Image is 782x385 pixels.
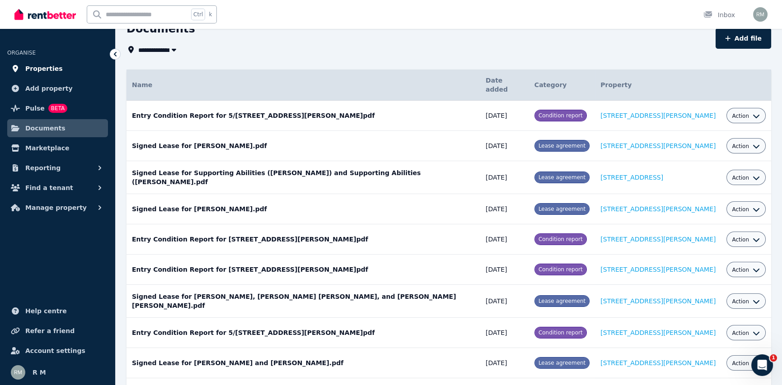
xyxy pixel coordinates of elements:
td: Signed Lease for Supporting Abilities ([PERSON_NAME]) and Supporting Abilities ([PERSON_NAME].pdf [126,161,480,194]
td: [DATE] [480,131,529,161]
td: Signed Lease for [PERSON_NAME].pdf [126,194,480,224]
a: Add property [7,79,108,97]
a: Marketplace [7,139,108,157]
span: Add property [25,83,73,94]
a: Documents [7,119,108,137]
td: [DATE] [480,101,529,131]
a: [STREET_ADDRESS][PERSON_NAME] [600,266,716,273]
span: Action [732,112,749,120]
th: Category [529,70,595,101]
td: Entry Condition Report for 5/[STREET_ADDRESS][PERSON_NAME]pdf [126,318,480,348]
button: Action [732,329,760,337]
span: Refer a friend [25,325,75,336]
a: Properties [7,60,108,78]
span: Condition report [539,236,583,242]
a: [STREET_ADDRESS] [600,174,663,181]
a: [STREET_ADDRESS][PERSON_NAME] [600,112,716,119]
button: Action [732,174,760,181]
span: Condition report [539,266,583,273]
span: Action [732,143,749,150]
div: Inbox [703,10,735,19]
span: 1 [770,354,777,362]
span: Condition report [539,329,583,336]
span: Action [732,360,749,367]
a: [STREET_ADDRESS][PERSON_NAME] [600,297,716,305]
span: Lease agreement [539,360,585,366]
a: [STREET_ADDRESS][PERSON_NAME] [600,329,716,336]
button: Action [732,236,760,243]
span: Action [732,329,749,337]
img: R M [11,365,25,380]
span: Marketplace [25,143,69,153]
span: Account settings [25,345,85,356]
td: [DATE] [480,255,529,285]
td: Entry Condition Report for [STREET_ADDRESS][PERSON_NAME]pdf [126,224,480,255]
button: Action [732,360,760,367]
button: Reporting [7,159,108,177]
span: k [209,11,212,18]
a: [STREET_ADDRESS][PERSON_NAME] [600,205,716,213]
button: Action [732,112,760,120]
a: Refer a friend [7,322,108,340]
a: PulseBETA [7,99,108,117]
span: Action [732,266,749,274]
span: Action [732,236,749,243]
span: R M [33,367,46,378]
span: Lease agreement [539,206,585,212]
span: Reporting [25,162,61,173]
span: Documents [25,123,66,134]
span: Properties [25,63,63,74]
span: Manage property [25,202,87,213]
td: [DATE] [480,348,529,378]
span: Name [132,81,152,88]
span: Pulse [25,103,45,114]
td: Signed Lease for [PERSON_NAME], [PERSON_NAME] [PERSON_NAME], and [PERSON_NAME] [PERSON_NAME].pdf [126,285,480,318]
td: Signed Lease for [PERSON_NAME] and [PERSON_NAME].pdf [126,348,480,378]
img: RentBetter [14,8,76,21]
span: Action [732,174,749,181]
span: Find a tenant [25,182,73,193]
a: Account settings [7,342,108,360]
img: R M [753,7,768,22]
span: Lease agreement [539,298,585,304]
td: [DATE] [480,224,529,255]
button: Action [732,206,760,213]
button: Action [732,266,760,274]
a: [STREET_ADDRESS][PERSON_NAME] [600,359,716,366]
button: Action [732,143,760,150]
th: Date added [480,70,529,101]
span: Condition report [539,112,583,119]
td: [DATE] [480,194,529,224]
span: Action [732,206,749,213]
a: Help centre [7,302,108,320]
td: Entry Condition Report for [STREET_ADDRESS][PERSON_NAME]pdf [126,255,480,285]
button: Add file [716,28,771,49]
span: BETA [48,104,67,113]
td: [DATE] [480,161,529,194]
td: Signed Lease for [PERSON_NAME].pdf [126,131,480,161]
span: Lease agreement [539,174,585,181]
span: Ctrl [191,9,205,20]
iframe: Intercom live chat [751,354,773,376]
a: [STREET_ADDRESS][PERSON_NAME] [600,142,716,149]
td: Entry Condition Report for 5/[STREET_ADDRESS][PERSON_NAME]pdf [126,101,480,131]
td: [DATE] [480,318,529,348]
span: Action [732,298,749,305]
th: Property [595,70,721,101]
span: Lease agreement [539,143,585,149]
span: Help centre [25,306,67,316]
button: Find a tenant [7,179,108,197]
span: ORGANISE [7,50,36,56]
button: Manage property [7,199,108,217]
button: Action [732,298,760,305]
a: [STREET_ADDRESS][PERSON_NAME] [600,236,716,243]
h1: Documents [126,22,195,36]
td: [DATE] [480,285,529,318]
